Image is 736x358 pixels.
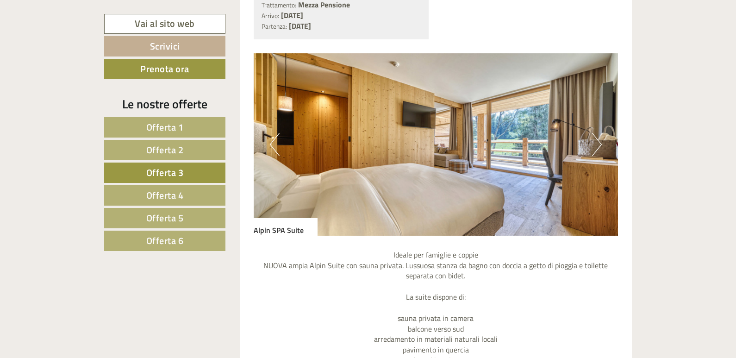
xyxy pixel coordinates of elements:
span: Offerta 3 [146,165,184,180]
img: image [254,53,618,236]
a: Scrivici [104,36,225,57]
b: [DATE] [289,20,311,31]
span: Offerta 5 [146,211,184,225]
a: Prenota ora [104,59,225,79]
div: Alpin SPA Suite [254,218,318,236]
small: Arrivo: [262,11,279,20]
a: Vai al sito web [104,14,225,34]
div: Le nostre offerte [104,95,225,113]
span: Offerta 4 [146,188,184,202]
button: Previous [270,133,280,156]
span: Offerta 2 [146,143,184,157]
b: [DATE] [281,10,303,21]
span: Offerta 6 [146,233,184,248]
small: Trattamento: [262,0,296,10]
small: Partenza: [262,22,287,31]
span: Offerta 1 [146,120,184,134]
button: Next [592,133,602,156]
